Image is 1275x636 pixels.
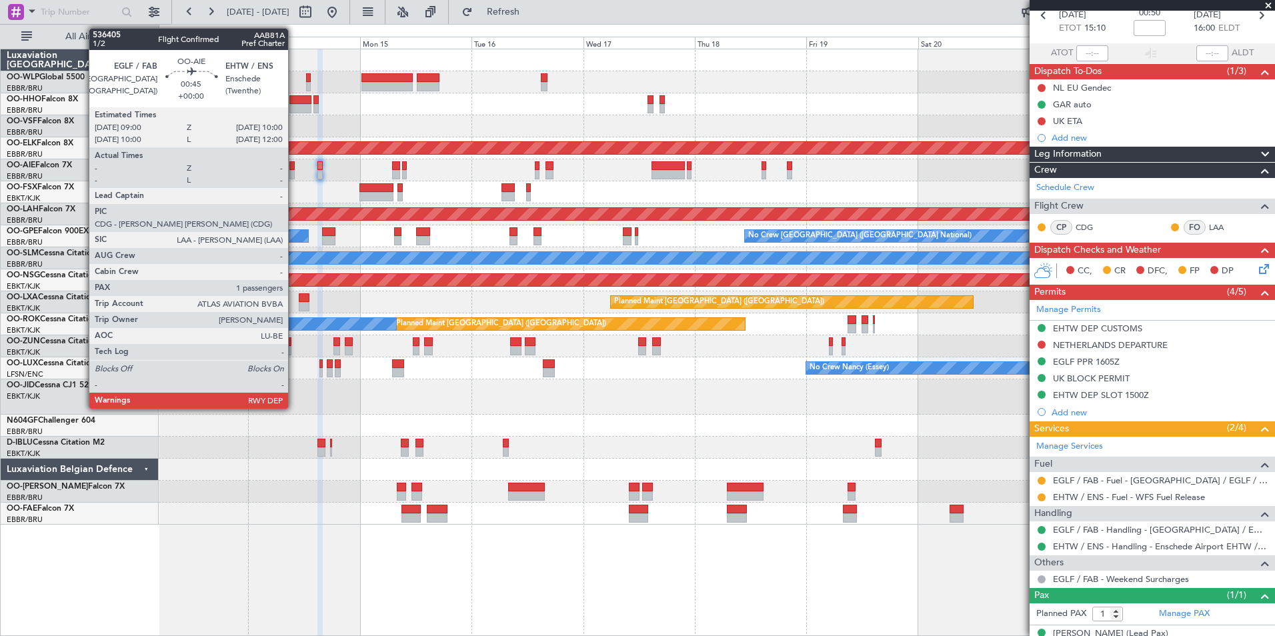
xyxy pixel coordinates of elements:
[1034,588,1049,603] span: Pax
[7,193,40,203] a: EBKT/KJK
[471,37,583,49] div: Tue 16
[7,505,74,513] a: OO-FAEFalcon 7X
[1076,221,1106,233] a: CDG
[35,32,141,41] span: All Aircraft
[1053,475,1268,486] a: EGLF / FAB - Fuel - [GEOGRAPHIC_DATA] / EGLF / FAB
[1053,99,1092,110] div: GAR auto
[7,505,37,513] span: OO-FAE
[1194,22,1215,35] span: 16:00
[7,227,38,235] span: OO-GPE
[7,359,38,367] span: OO-LUX
[1053,339,1168,351] div: NETHERLANDS DEPARTURE
[1059,9,1086,22] span: [DATE]
[1053,573,1189,585] a: EGLF / FAB - Weekend Surcharges
[1053,524,1268,535] a: EGLF / FAB - Handling - [GEOGRAPHIC_DATA] / EGLF / FAB
[7,449,40,459] a: EBKT/KJK
[1194,9,1221,22] span: [DATE]
[7,237,43,247] a: EBBR/BRU
[7,249,113,257] a: OO-SLMCessna Citation XLS
[7,117,37,125] span: OO-VSF
[1053,82,1111,93] div: NL EU Gendec
[1034,243,1161,258] span: Dispatch Checks and Weather
[1051,47,1073,60] span: ATOT
[1076,45,1108,61] input: --:--
[7,171,43,181] a: EBBR/BRU
[1227,285,1246,299] span: (4/5)
[7,391,40,401] a: EBKT/KJK
[7,439,105,447] a: D-IBLUCessna Citation M2
[360,37,471,49] div: Mon 15
[1034,64,1102,79] span: Dispatch To-Dos
[7,293,112,301] a: OO-LXACessna Citation CJ4
[161,27,184,38] div: [DATE]
[1114,265,1126,278] span: CR
[1218,22,1240,35] span: ELDT
[396,314,606,334] div: Planned Maint [GEOGRAPHIC_DATA] ([GEOGRAPHIC_DATA])
[1034,506,1072,521] span: Handling
[1227,588,1246,602] span: (1/1)
[1053,373,1130,384] div: UK BLOCK PERMIT
[7,139,37,147] span: OO-ELK
[7,127,43,137] a: EBBR/BRU
[1053,389,1149,401] div: EHTW DEP SLOT 1500Z
[1034,555,1064,571] span: Others
[1159,607,1210,621] a: Manage PAX
[7,381,93,389] a: OO-JIDCessna CJ1 525
[7,417,38,425] span: N604GF
[7,439,33,447] span: D-IBLU
[1053,323,1142,334] div: EHTW DEP CUSTOMS
[7,303,40,313] a: EBKT/KJK
[7,139,73,147] a: OO-ELKFalcon 8X
[1148,265,1168,278] span: DFC,
[1052,132,1268,143] div: Add new
[7,493,43,503] a: EBBR/BRU
[614,292,824,312] div: Planned Maint [GEOGRAPHIC_DATA] ([GEOGRAPHIC_DATA])
[1139,7,1160,20] span: 00:50
[1052,407,1268,418] div: Add new
[1034,457,1052,472] span: Fuel
[1053,491,1205,503] a: EHTW / ENS - Fuel - WFS Fuel Release
[7,427,43,437] a: EBBR/BRU
[7,105,43,115] a: EBBR/BRU
[7,381,35,389] span: OO-JID
[1222,265,1234,278] span: DP
[1078,265,1092,278] span: CC,
[1053,541,1268,552] a: EHTW / ENS - Handling - Enschede Airport EHTW / ENS
[7,95,78,103] a: OO-HHOFalcon 8X
[918,37,1030,49] div: Sat 20
[7,337,40,345] span: OO-ZUN
[7,347,40,357] a: EBKT/KJK
[1034,199,1084,214] span: Flight Crew
[7,227,117,235] a: OO-GPEFalcon 900EX EASy II
[1034,147,1102,162] span: Leg Information
[1209,221,1239,233] a: LAA
[455,1,535,23] button: Refresh
[137,37,248,49] div: Sat 13
[7,315,114,323] a: OO-ROKCessna Citation CJ4
[7,417,95,425] a: N604GFChallenger 604
[1227,64,1246,78] span: (1/3)
[7,315,40,323] span: OO-ROK
[7,83,43,93] a: EBBR/BRU
[7,325,40,335] a: EBKT/KJK
[248,37,359,49] div: Sun 14
[1190,265,1200,278] span: FP
[7,281,40,291] a: EBKT/KJK
[1227,421,1246,435] span: (2/4)
[7,515,43,525] a: EBBR/BRU
[7,73,39,81] span: OO-WLP
[1232,47,1254,60] span: ALDT
[7,359,112,367] a: OO-LUXCessna Citation CJ4
[695,37,806,49] div: Thu 18
[1053,115,1082,127] div: UK ETA
[1034,163,1057,178] span: Crew
[1059,22,1081,35] span: ETOT
[1036,607,1086,621] label: Planned PAX
[810,358,889,378] div: No Crew Nancy (Essey)
[7,483,88,491] span: OO-[PERSON_NAME]
[7,73,85,81] a: OO-WLPGlobal 5500
[7,259,43,269] a: EBBR/BRU
[1034,285,1066,300] span: Permits
[1036,440,1103,453] a: Manage Services
[227,6,289,18] span: [DATE] - [DATE]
